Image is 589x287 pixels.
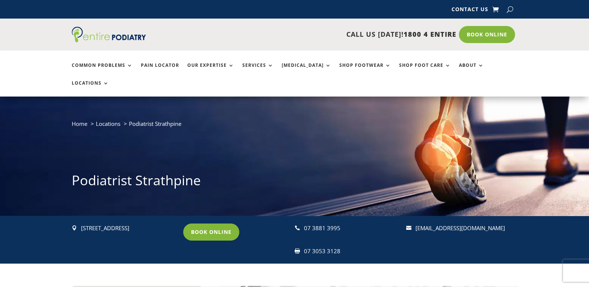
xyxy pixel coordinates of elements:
div: 07 3881 3995 [304,224,399,233]
a: Home [72,120,87,127]
a: Book Online [183,224,239,241]
p: CALL US [DATE]! [175,30,456,39]
span:  [295,248,300,254]
img: logo (1) [72,27,146,42]
a: Shop Footwear [339,63,391,79]
div: 07 3053 3128 [304,247,399,256]
a: [EMAIL_ADDRESS][DOMAIN_NAME] [415,224,505,232]
a: Our Expertise [187,63,234,79]
span:  [72,225,77,231]
a: [MEDICAL_DATA] [282,63,331,79]
a: Book Online [459,26,515,43]
a: Contact Us [452,7,488,15]
a: Shop Foot Care [399,63,451,79]
a: Common Problems [72,63,133,79]
nav: breadcrumb [72,119,518,134]
a: About [459,63,484,79]
span:  [295,225,300,231]
a: Entire Podiatry [72,36,146,44]
a: Services [242,63,274,79]
h1: Podiatrist Strathpine [72,171,518,193]
a: Pain Locator [141,63,179,79]
span: Podiatrist Strathpine [129,120,181,127]
p: [STREET_ADDRESS] [81,224,177,233]
span: 1800 4 ENTIRE [404,30,456,39]
span:  [406,225,411,231]
a: Locations [72,81,109,97]
a: Locations [96,120,120,127]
